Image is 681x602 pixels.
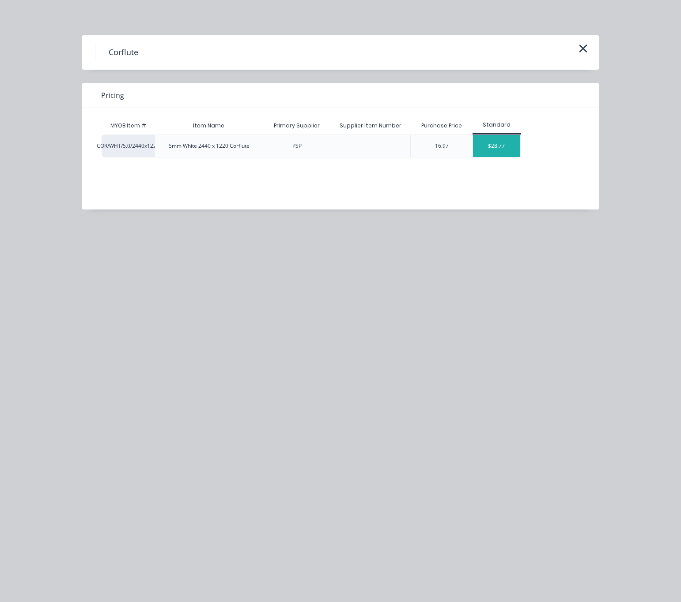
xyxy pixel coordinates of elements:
[333,115,409,137] div: Supplier Item Number
[95,44,151,61] h4: Corflute
[102,135,155,157] div: COR/WHT/5.0/2440x1220
[169,142,250,150] div: 5mm White 2440 x 1220 Corflute
[102,117,155,135] div: MYOB Item #
[292,142,302,150] div: PSP
[435,142,449,150] div: 16.97
[101,90,124,101] span: Pricing
[186,115,231,137] div: Item Name
[473,135,520,157] div: $28.77
[473,121,521,129] div: Standard
[414,115,469,137] div: Purchase Price
[267,115,327,137] div: Primary Supplier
